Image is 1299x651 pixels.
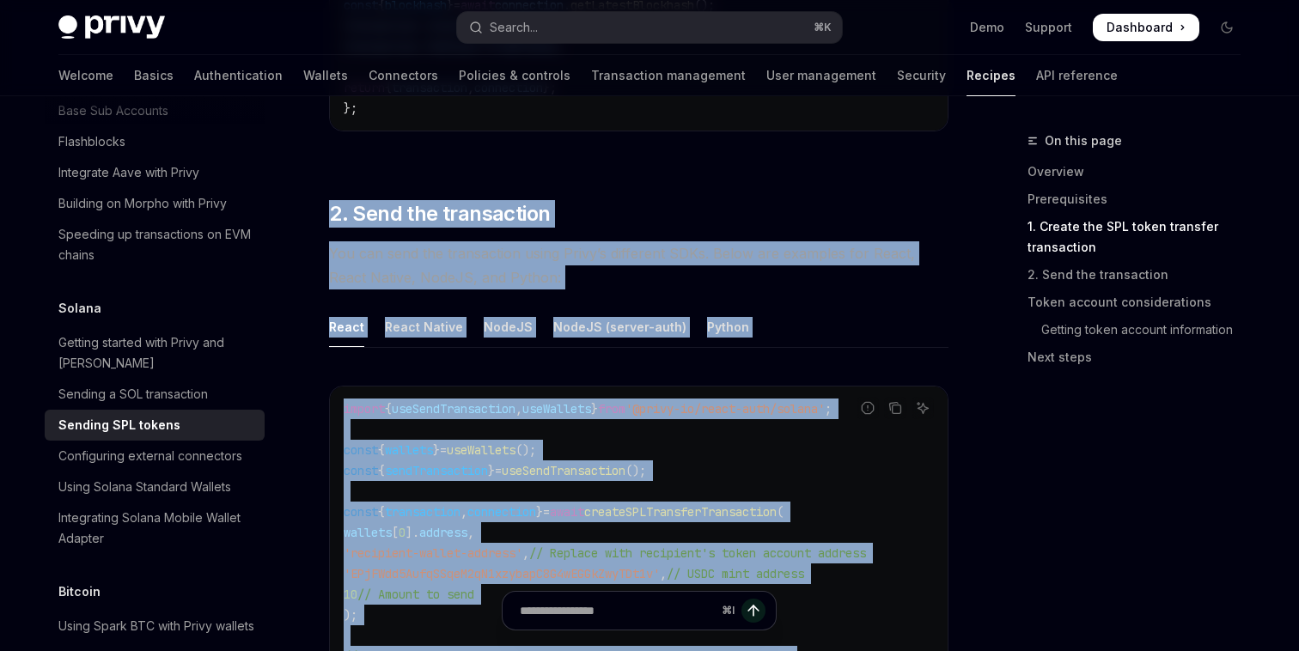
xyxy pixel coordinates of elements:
[344,442,378,458] span: const
[45,219,265,271] a: Speeding up transactions on EVM chains
[536,504,543,520] span: }
[660,566,667,581] span: ,
[457,12,842,43] button: Open search
[344,401,385,417] span: import
[58,508,254,549] div: Integrating Solana Mobile Wallet Adapter
[814,21,832,34] span: ⌘ K
[392,525,399,540] span: [
[58,477,231,497] div: Using Solana Standard Wallets
[45,157,265,188] a: Integrate Aave with Privy
[58,131,125,152] div: Flashblocks
[58,15,165,40] img: dark logo
[667,566,804,581] span: // USDC mint address
[1036,55,1118,96] a: API reference
[1213,14,1241,41] button: Toggle dark mode
[45,472,265,502] a: Using Solana Standard Wallets
[58,298,101,319] h5: Solana
[897,55,946,96] a: Security
[625,401,825,417] span: '@privy-io/react-auth/solana'
[385,442,433,458] span: wallets
[344,100,357,116] span: };
[45,379,265,410] a: Sending a SOL transaction
[1093,14,1199,41] a: Dashboard
[1028,289,1254,316] a: Token account considerations
[194,55,283,96] a: Authentication
[520,592,715,630] input: Ask a question...
[357,587,474,602] span: // Amount to send
[344,525,392,540] span: wallets
[1028,186,1254,213] a: Prerequisites
[344,566,660,581] span: 'EPjFWdd5AufqSSqeM2qN1xzybapC8G4wEGGkZwyTDt1v'
[970,19,1004,36] a: Demo
[58,446,242,466] div: Configuring external connectors
[45,410,265,441] a: Sending SPL tokens
[392,401,515,417] span: useSendTransaction
[484,307,533,347] div: NodeJS
[433,442,440,458] span: }
[625,463,646,478] span: ();
[488,463,495,478] span: }
[385,504,460,520] span: transaction
[1025,19,1072,36] a: Support
[378,463,385,478] span: {
[58,332,254,374] div: Getting started with Privy and [PERSON_NAME]
[385,401,392,417] span: {
[1107,19,1173,36] span: Dashboard
[522,545,529,561] span: ,
[522,401,591,417] span: useWallets
[598,401,625,417] span: from
[884,397,906,419] button: Copy the contents from the code block
[440,442,447,458] span: =
[58,193,227,214] div: Building on Morpho with Privy
[1028,158,1254,186] a: Overview
[584,504,777,520] span: createSPLTransferTransaction
[967,55,1015,96] a: Recipes
[329,200,550,228] span: 2. Send the transaction
[741,599,765,623] button: Send message
[344,587,357,602] span: 10
[385,463,488,478] span: sendTransaction
[1028,344,1254,371] a: Next steps
[591,401,598,417] span: }
[58,384,208,405] div: Sending a SOL transaction
[58,581,101,602] h5: Bitcoin
[447,442,515,458] span: useWallets
[399,525,406,540] span: 0
[45,611,265,642] a: Using Spark BTC with Privy wallets
[1028,261,1254,289] a: 2. Send the transaction
[825,401,832,417] span: ;
[45,441,265,472] a: Configuring external connectors
[419,525,467,540] span: address
[45,126,265,157] a: Flashblocks
[45,188,265,219] a: Building on Morpho with Privy
[543,504,550,520] span: =
[467,504,536,520] span: connection
[329,241,948,289] span: You can send the transaction using Privy’s different SDKs. Below are examples for React, React Na...
[45,502,265,554] a: Integrating Solana Mobile Wallet Adapter
[329,307,364,347] div: React
[1028,316,1254,344] a: Getting token account information
[58,224,254,265] div: Speeding up transactions on EVM chains
[134,55,174,96] a: Basics
[303,55,348,96] a: Wallets
[777,504,784,520] span: (
[378,504,385,520] span: {
[58,162,199,183] div: Integrate Aave with Privy
[344,504,378,520] span: const
[553,307,686,347] div: NodeJS (server-auth)
[857,397,879,419] button: Report incorrect code
[58,616,254,636] div: Using Spark BTC with Privy wallets
[1045,131,1122,151] span: On this page
[515,401,522,417] span: ,
[1028,213,1254,261] a: 1. Create the SPL token transfer transaction
[515,442,536,458] span: ();
[490,17,538,38] div: Search...
[344,463,378,478] span: const
[406,525,419,540] span: ].
[385,307,463,347] div: React Native
[369,55,438,96] a: Connectors
[58,55,113,96] a: Welcome
[45,327,265,379] a: Getting started with Privy and [PERSON_NAME]
[912,397,934,419] button: Ask AI
[495,463,502,478] span: =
